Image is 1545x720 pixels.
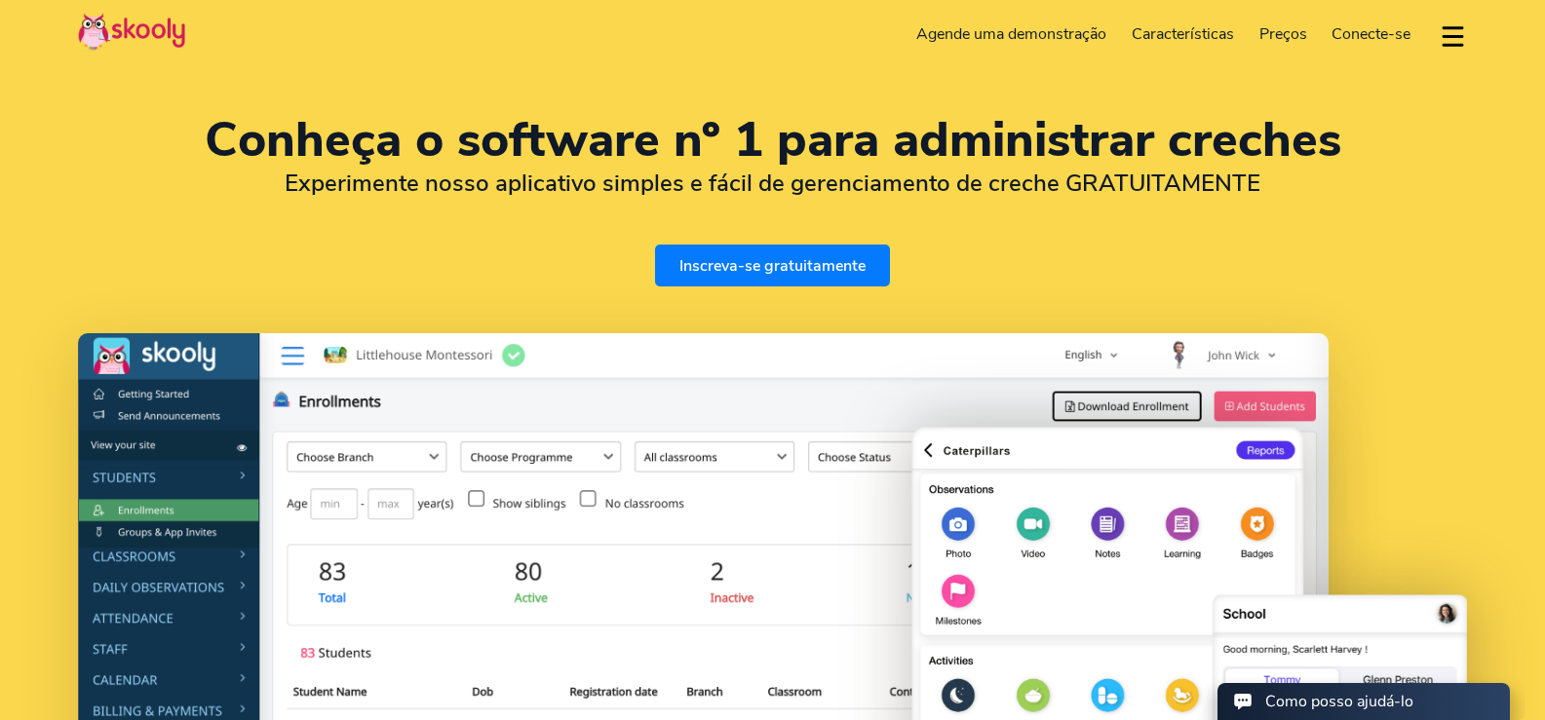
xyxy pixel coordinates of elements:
[1259,23,1307,45] span: Preços
[1319,19,1423,50] a: Conecte-se
[78,13,185,51] img: Skooly
[1247,19,1320,50] a: Preços
[1332,23,1410,45] span: Conecte-se
[1119,19,1247,50] a: Características
[655,245,890,286] a: Inscreva-se gratuitamente
[78,117,1467,164] h1: Conheça o software nº 1 para administrar creches
[905,19,1120,50] a: Agende uma demonstração
[78,169,1467,198] h2: Experimente nosso aplicativo simples e fácil de gerenciamento de creche GRATUITAMENTE
[1439,14,1467,58] button: dropdown menu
